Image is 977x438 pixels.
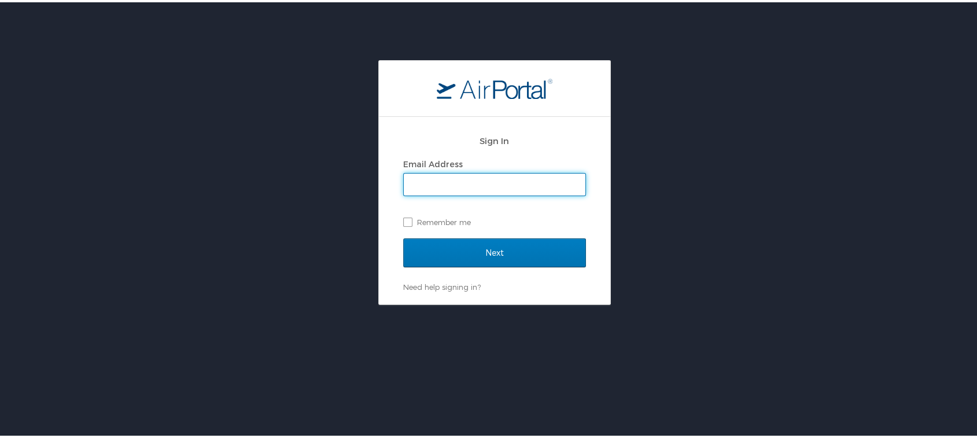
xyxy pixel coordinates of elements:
[403,236,586,265] input: Next
[403,211,586,229] label: Remember me
[403,132,586,145] h2: Sign In
[403,157,463,167] label: Email Address
[403,280,481,289] a: Need help signing in?
[437,76,552,97] img: logo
